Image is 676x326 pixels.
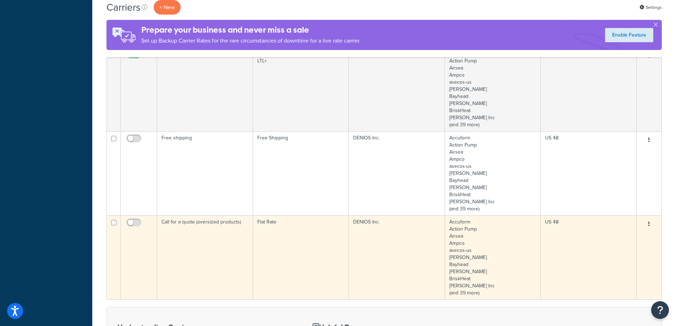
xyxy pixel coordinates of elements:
[605,28,653,42] a: Enable Feature
[349,215,445,299] td: DENIOS Inc.
[253,215,349,299] td: Flat Rate
[141,24,361,36] h4: Prepare your business and never miss a sale
[106,0,141,14] h1: Carriers
[349,131,445,215] td: DENIOS Inc.
[106,20,141,50] img: ad-rules-rateshop-fe6ec290ccb7230408bd80ed9643f0289d75e0ffd9eb532fc0e269fcd187b520.png
[157,215,253,299] td: Call for a quote (oversized products)
[639,2,662,12] a: Settings
[157,47,253,131] td: [PERSON_NAME]+[PERSON_NAME] LTL
[541,215,637,299] td: US 48
[253,131,349,215] td: Free Shipping
[541,131,637,215] td: US 48
[445,215,541,299] td: Accuform Action Pump Airsea Ampco asecos-us [PERSON_NAME] Bayhead [PERSON_NAME] BriskHeat [PERSON...
[445,131,541,215] td: Accuform Action Pump Airsea Ampco asecos-us [PERSON_NAME] Bayhead [PERSON_NAME] BriskHeat [PERSON...
[141,36,361,46] p: Set up Backup Carrier Rates for the rare circumstances of downtime for a live rate carrier.
[349,47,445,131] td: DENIOS Inc.
[445,47,541,131] td: Accuform Action Pump Airsea Ampco asecos-us [PERSON_NAME] Bayhead [PERSON_NAME] BriskHeat [PERSON...
[157,131,253,215] td: Free shipping
[253,47,349,131] td: [PERSON_NAME]+[PERSON_NAME] LTL+
[651,301,669,319] button: Open Resource Center
[541,47,637,131] td: US 48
